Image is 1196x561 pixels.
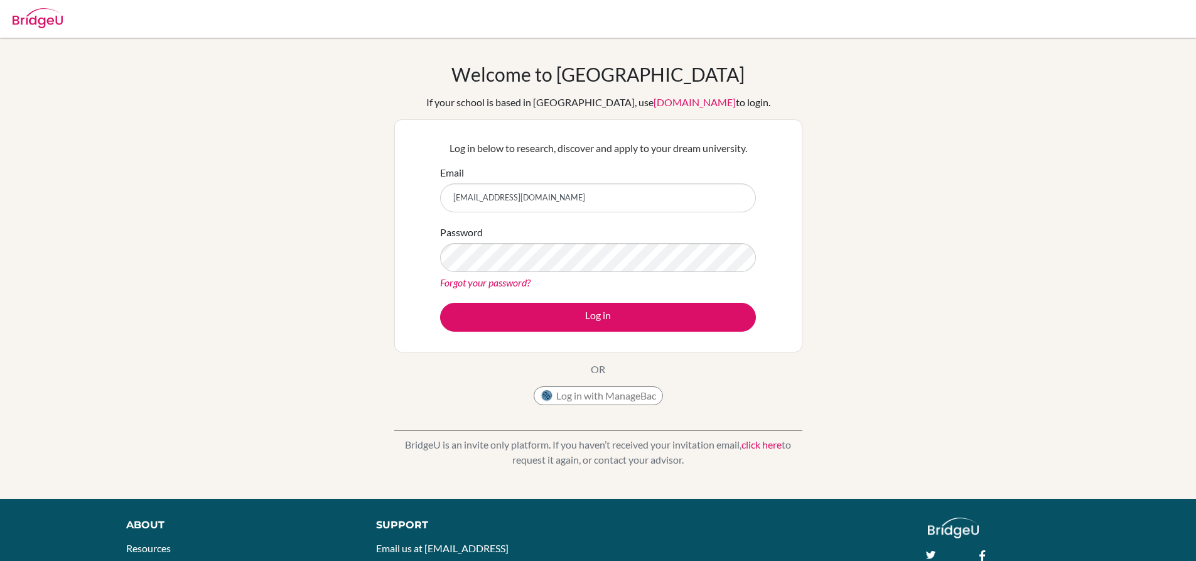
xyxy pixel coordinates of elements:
[440,276,531,288] a: Forgot your password?
[451,63,745,85] h1: Welcome to [GEOGRAPHIC_DATA]
[126,518,348,533] div: About
[376,518,583,533] div: Support
[440,225,483,240] label: Password
[440,303,756,332] button: Log in
[741,438,782,450] a: click here
[534,386,663,405] button: Log in with ManageBac
[126,542,171,554] a: Resources
[394,437,802,467] p: BridgeU is an invite only platform. If you haven’t received your invitation email, to request it ...
[440,141,756,156] p: Log in below to research, discover and apply to your dream university.
[654,96,736,108] a: [DOMAIN_NAME]
[591,362,605,377] p: OR
[426,95,770,110] div: If your school is based in [GEOGRAPHIC_DATA], use to login.
[440,165,464,180] label: Email
[13,8,63,28] img: Bridge-U
[928,518,979,538] img: logo_white@2x-f4f0deed5e89b7ecb1c2cc34c3e3d731f90f0f143d5ea2071677605dd97b5244.png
